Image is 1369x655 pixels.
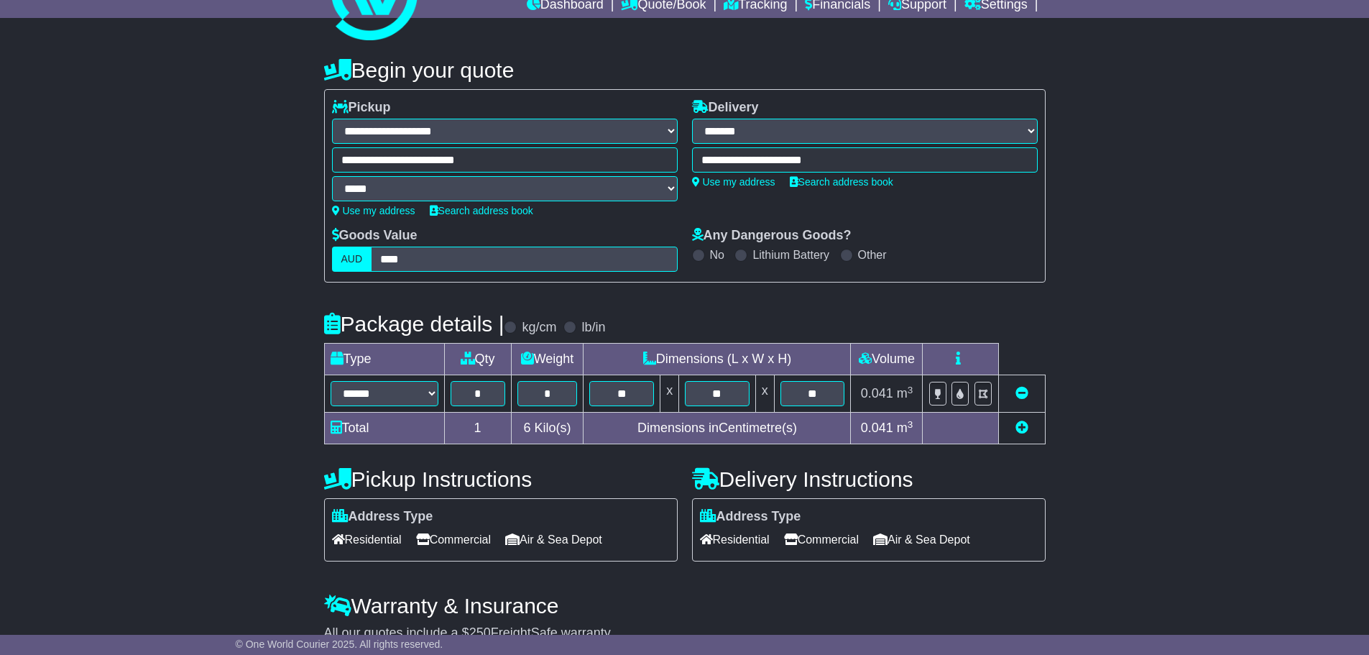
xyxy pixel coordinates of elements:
[469,626,491,640] span: 250
[522,320,556,336] label: kg/cm
[324,594,1046,618] h4: Warranty & Insurance
[692,100,759,116] label: Delivery
[897,421,913,435] span: m
[784,528,859,551] span: Commercial
[700,528,770,551] span: Residential
[1015,421,1028,435] a: Add new item
[908,385,913,395] sup: 3
[324,58,1046,82] h4: Begin your quote
[897,386,913,400] span: m
[584,413,851,444] td: Dimensions in Centimetre(s)
[416,528,491,551] span: Commercial
[324,626,1046,641] div: All our quotes include a $ FreightSafe warranty.
[752,248,829,262] label: Lithium Battery
[710,248,724,262] label: No
[332,205,415,216] a: Use my address
[1015,386,1028,400] a: Remove this item
[511,344,584,375] td: Weight
[692,176,775,188] a: Use my address
[660,375,679,413] td: x
[430,205,533,216] a: Search address book
[584,344,851,375] td: Dimensions (L x W x H)
[332,100,391,116] label: Pickup
[324,413,444,444] td: Total
[908,419,913,430] sup: 3
[332,228,418,244] label: Goods Value
[324,467,678,491] h4: Pickup Instructions
[858,248,887,262] label: Other
[790,176,893,188] a: Search address book
[324,312,504,336] h4: Package details |
[861,386,893,400] span: 0.041
[444,413,511,444] td: 1
[861,421,893,435] span: 0.041
[511,413,584,444] td: Kilo(s)
[851,344,923,375] td: Volume
[332,247,372,272] label: AUD
[236,638,443,650] span: © One World Courier 2025. All rights reserved.
[873,528,970,551] span: Air & Sea Depot
[523,421,530,435] span: 6
[700,509,801,525] label: Address Type
[692,228,852,244] label: Any Dangerous Goods?
[581,320,605,336] label: lb/in
[332,509,433,525] label: Address Type
[332,528,402,551] span: Residential
[324,344,444,375] td: Type
[755,375,774,413] td: x
[692,467,1046,491] h4: Delivery Instructions
[444,344,511,375] td: Qty
[505,528,602,551] span: Air & Sea Depot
